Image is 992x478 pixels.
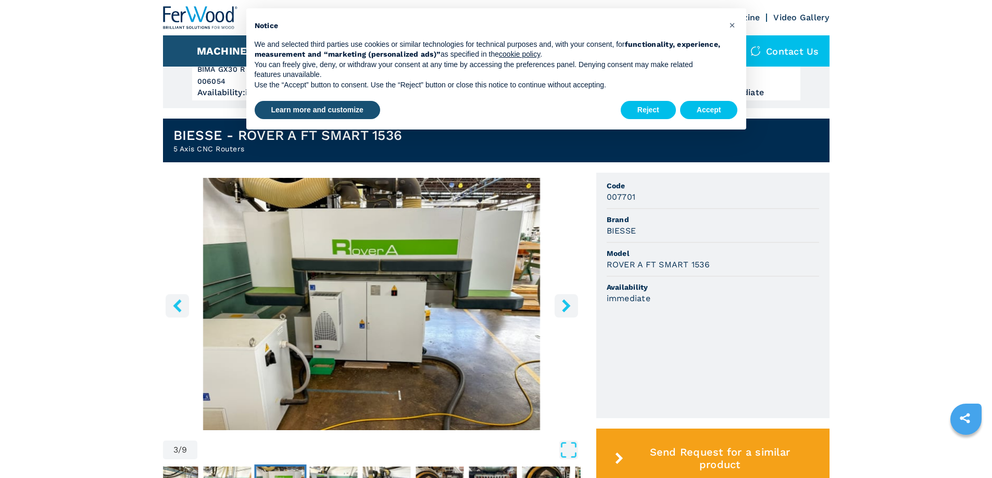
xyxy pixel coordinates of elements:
button: Machines [197,45,254,57]
div: Contact us [740,35,830,67]
button: Open Fullscreen [200,441,577,459]
img: Contact us [750,46,761,56]
img: Ferwood [163,6,238,29]
h1: BIESSE - ROVER A FT SMART 1536 [173,127,403,144]
h3: immediate [607,292,650,304]
h3: IMA BIMA GX30 R 006054 [197,51,320,87]
a: sharethis [952,405,978,431]
div: Go to Slide 3 [163,178,581,430]
p: You can freely give, deny, or withdraw your consent at any time by accessing the preferences pane... [255,60,721,80]
a: cookie policy [499,50,540,58]
strong: functionality, experience, measurement and “marketing (personalized ads)” [255,40,721,59]
img: 5 Axis CNC Routers BIESSE ROVER A FT SMART 1536 [163,178,581,430]
button: Close this notice [724,17,741,33]
span: / [178,446,182,454]
span: Model [607,248,819,259]
p: Use the “Accept” button to consent. Use the “Reject” button or close this notice to continue with... [255,80,721,91]
div: Availability : in stock [197,90,320,95]
span: × [729,19,735,31]
span: Send Request for a similar product [627,446,812,471]
button: Learn more and customize [255,101,380,120]
h2: Notice [255,21,721,31]
h3: ROVER A FT SMART 1536 [607,259,710,270]
h3: BIESSE [607,225,636,237]
span: Brand [607,214,819,225]
h3: 007701 [607,191,636,203]
button: left-button [166,294,189,317]
a: Video Gallery [773,12,829,22]
p: We and selected third parties use cookies or similar technologies for technical purposes and, wit... [255,40,721,60]
span: Code [607,180,819,191]
iframe: Chat [948,431,984,470]
span: 9 [182,446,187,454]
span: Availability [607,282,819,292]
button: Reject [621,101,676,120]
span: 3 [173,446,178,454]
h2: 5 Axis CNC Routers [173,144,403,154]
button: Accept [680,101,738,120]
button: right-button [555,294,578,317]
